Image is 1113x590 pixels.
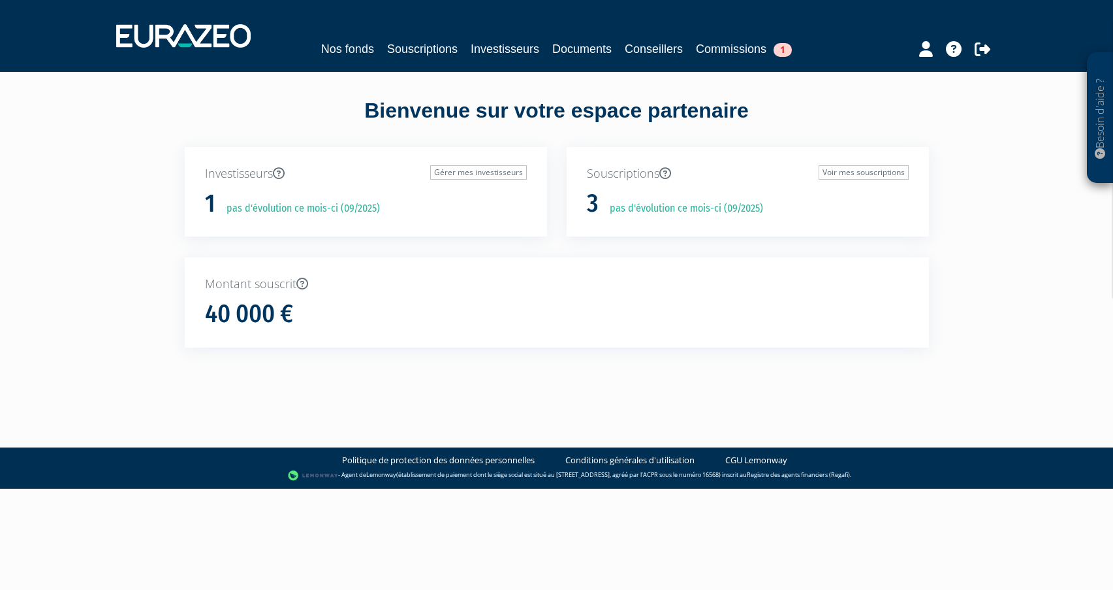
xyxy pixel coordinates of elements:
p: Investisseurs [205,165,527,182]
a: Documents [552,40,612,58]
a: Conditions générales d'utilisation [565,454,695,467]
p: Souscriptions [587,165,909,182]
a: Investisseurs [471,40,539,58]
a: Gérer mes investisseurs [430,165,527,180]
a: Registre des agents financiers (Regafi) [747,470,850,479]
p: pas d'évolution ce mois-ci (09/2025) [601,201,763,216]
a: Voir mes souscriptions [819,165,909,180]
h1: 40 000 € [205,301,293,328]
a: Lemonway [366,470,396,479]
img: logo-lemonway.png [288,469,338,482]
div: - Agent de (établissement de paiement dont le siège social est situé au [STREET_ADDRESS], agréé p... [13,469,1100,482]
p: Montant souscrit [205,276,909,293]
a: Commissions1 [696,40,792,58]
h1: 3 [587,190,599,218]
a: Nos fonds [321,40,374,58]
div: Bienvenue sur votre espace partenaire [175,96,939,147]
p: Besoin d'aide ? [1093,59,1108,177]
p: pas d'évolution ce mois-ci (09/2025) [217,201,380,216]
img: 1732889491-logotype_eurazeo_blanc_rvb.png [116,24,251,48]
span: 1 [774,43,792,57]
h1: 1 [205,190,215,218]
a: Politique de protection des données personnelles [342,454,535,467]
a: Souscriptions [387,40,458,58]
a: Conseillers [625,40,683,58]
a: CGU Lemonway [725,454,787,467]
